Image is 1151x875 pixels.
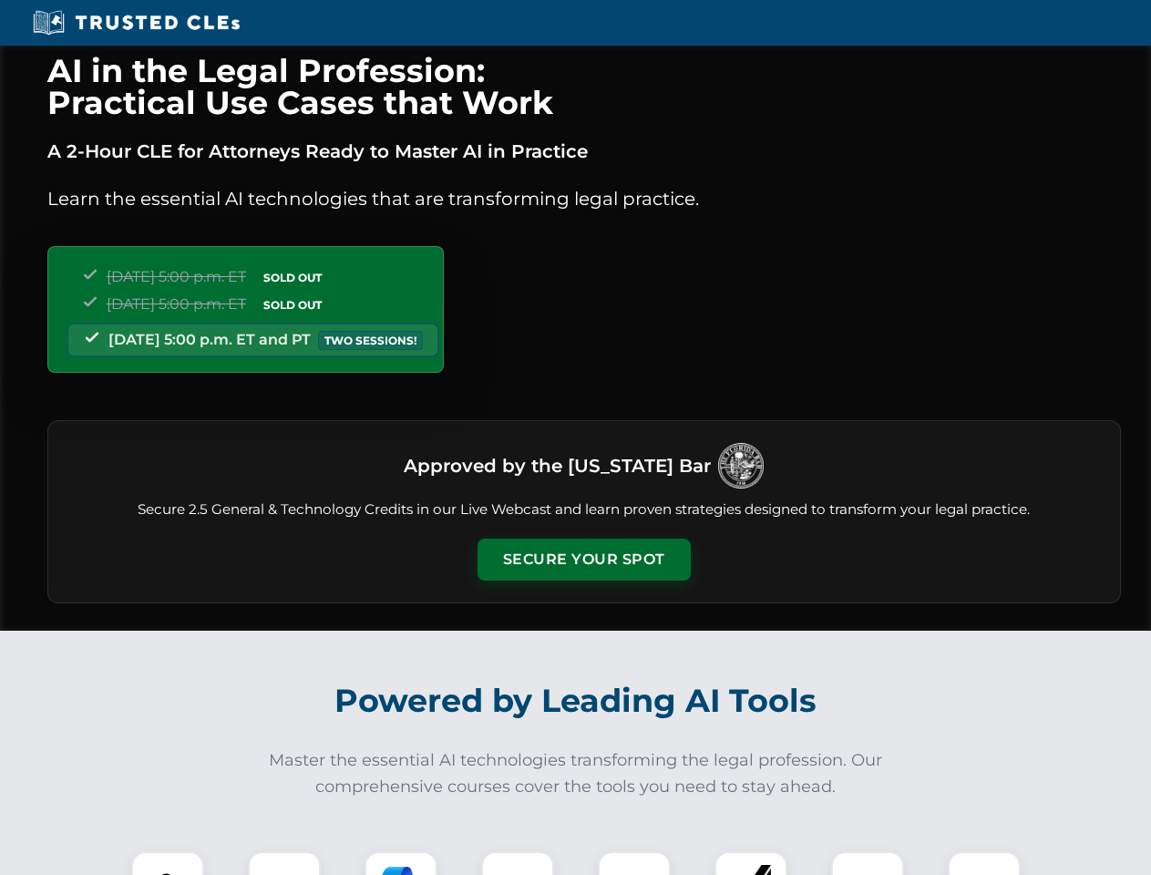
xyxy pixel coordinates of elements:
p: Master the essential AI technologies transforming the legal profession. Our comprehensive courses... [257,747,895,800]
p: Learn the essential AI technologies that are transforming legal practice. [47,184,1121,213]
button: Secure Your Spot [478,539,691,581]
img: Logo [718,443,764,489]
p: Secure 2.5 General & Technology Credits in our Live Webcast and learn proven strategies designed ... [70,499,1098,520]
span: SOLD OUT [257,268,328,287]
span: SOLD OUT [257,295,328,314]
span: [DATE] 5:00 p.m. ET [107,295,246,313]
h3: Approved by the [US_STATE] Bar [404,449,711,482]
img: Trusted CLEs [27,9,245,36]
h1: AI in the Legal Profession: Practical Use Cases that Work [47,55,1121,118]
h2: Powered by Leading AI Tools [71,669,1081,733]
span: [DATE] 5:00 p.m. ET [107,268,246,285]
p: A 2-Hour CLE for Attorneys Ready to Master AI in Practice [47,137,1121,166]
